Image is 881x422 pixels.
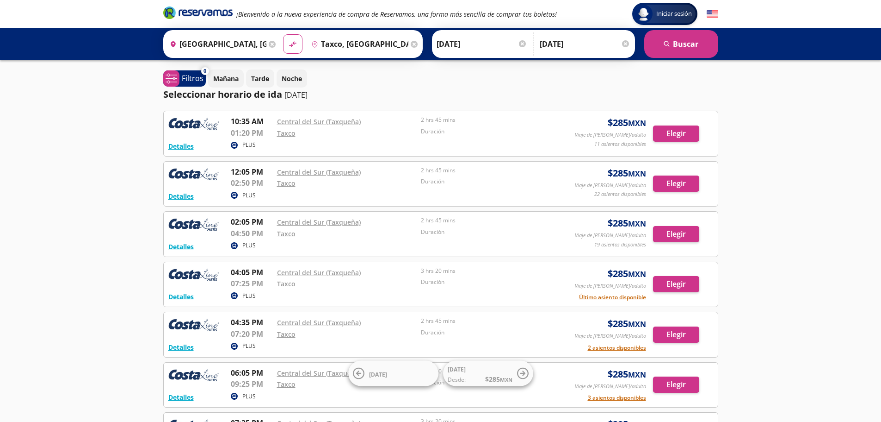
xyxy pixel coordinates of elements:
p: 02:05 PM [231,216,272,227]
p: PLUS [242,241,256,250]
a: Central del Sur (Taxqueña) [277,117,361,126]
button: Elegir [653,327,699,343]
a: Central del Sur (Taxqueña) [277,369,361,378]
p: 11 asientos disponibles [594,140,646,148]
small: MXN [628,169,646,179]
p: [DATE] [284,89,308,101]
img: RESERVAMOS [168,116,219,134]
p: Viaje de [PERSON_NAME]/adulto [575,131,646,139]
small: MXN [628,118,646,128]
button: 2 asientos disponibles [588,344,646,352]
img: RESERVAMOS [168,166,219,185]
a: Central del Sur (Taxqueña) [277,268,361,277]
p: Mañana [213,74,239,83]
input: Elegir Fecha [437,32,527,56]
img: RESERVAMOS [168,367,219,386]
p: Duración [421,127,561,136]
p: Viaje de [PERSON_NAME]/adulto [575,383,646,391]
p: 19 asientos disponibles [594,241,646,249]
span: $ 285 [485,374,512,384]
span: $ 285 [608,166,646,180]
p: PLUS [242,392,256,401]
p: 3 hrs 20 mins [421,267,561,275]
p: 09:25 PM [231,378,272,390]
button: Elegir [653,176,699,192]
a: Central del Sur (Taxqueña) [277,318,361,327]
img: RESERVAMOS [168,216,219,235]
p: PLUS [242,292,256,300]
p: Viaje de [PERSON_NAME]/adulto [575,282,646,290]
a: Central del Sur (Taxqueña) [277,218,361,227]
input: Opcional [540,32,630,56]
span: Desde: [448,376,466,384]
button: Elegir [653,377,699,393]
a: Taxco [277,179,296,188]
p: 2 hrs 45 mins [421,166,561,175]
button: [DATE]Desde:$285MXN [443,361,533,386]
p: Duración [421,278,561,286]
button: Elegir [653,276,699,292]
p: PLUS [242,141,256,149]
small: MXN [628,319,646,329]
span: $ 285 [608,367,646,381]
p: Duración [421,177,561,186]
button: Mañana [208,69,244,88]
p: 07:25 PM [231,278,272,289]
i: Brand Logo [163,6,233,19]
p: PLUS [242,342,256,350]
p: Noche [282,74,302,83]
p: Viaje de [PERSON_NAME]/adulto [575,332,646,340]
button: Detalles [168,342,194,352]
span: [DATE] [448,365,466,373]
p: 04:50 PM [231,228,272,239]
p: Seleccionar horario de ida [163,88,282,101]
span: $ 285 [608,317,646,331]
p: 2 hrs 45 mins [421,216,561,225]
img: RESERVAMOS [168,317,219,335]
span: 0 [203,67,206,75]
a: Central del Sur (Taxqueña) [277,168,361,176]
p: Duración [421,328,561,337]
p: 04:05 PM [231,267,272,278]
button: Detalles [168,392,194,402]
a: Taxco [277,279,296,288]
a: Taxco [277,229,296,238]
small: MXN [628,370,646,380]
p: Tarde [251,74,269,83]
p: Viaje de [PERSON_NAME]/adulto [575,182,646,189]
a: Taxco [277,129,296,138]
p: Filtros [182,73,203,84]
small: MXN [500,376,512,383]
a: Taxco [277,330,296,339]
button: Detalles [168,141,194,151]
p: 10:35 AM [231,116,272,127]
span: Iniciar sesión [653,9,696,19]
button: Detalles [168,292,194,302]
button: Elegir [653,226,699,242]
p: 07:20 PM [231,328,272,340]
button: Detalles [168,242,194,252]
p: Viaje de [PERSON_NAME]/adulto [575,232,646,239]
a: Taxco [277,380,296,389]
img: RESERVAMOS [168,267,219,285]
p: 2 hrs 45 mins [421,317,561,325]
button: Buscar [644,30,718,58]
p: 12:05 PM [231,166,272,177]
button: Tarde [246,69,274,88]
p: Duración [421,228,561,236]
a: Brand Logo [163,6,233,22]
button: Detalles [168,191,194,201]
button: 0Filtros [163,70,206,87]
p: PLUS [242,191,256,200]
input: Buscar Origen [166,32,267,56]
button: Noche [277,69,307,88]
p: 2 hrs 45 mins [421,116,561,124]
small: MXN [628,269,646,279]
small: MXN [628,219,646,229]
span: [DATE] [369,370,387,378]
p: 02:50 PM [231,177,272,189]
em: ¡Bienvenido a la nueva experiencia de compra de Reservamos, una forma más sencilla de comprar tus... [236,10,557,19]
input: Buscar Destino [308,32,408,56]
button: English [707,8,718,20]
p: 01:20 PM [231,127,272,139]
